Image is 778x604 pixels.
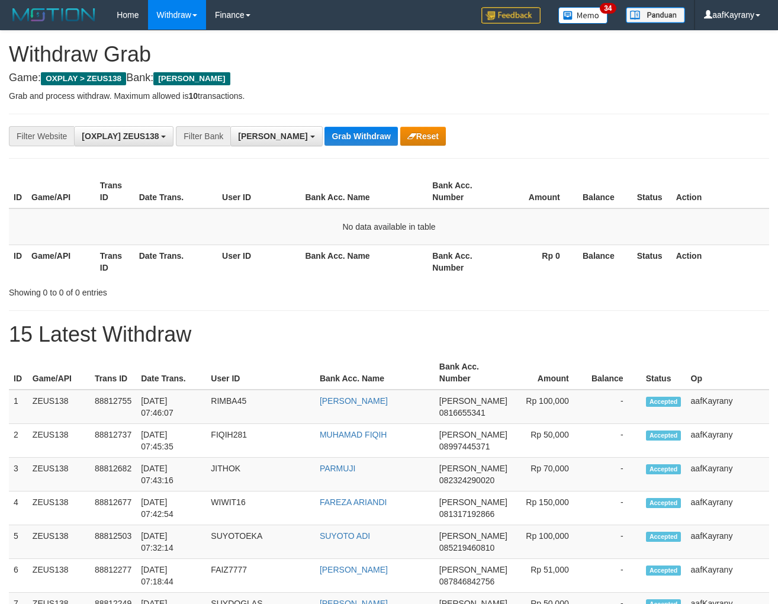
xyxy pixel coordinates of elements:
span: [PERSON_NAME] [439,464,507,473]
th: Amount [496,175,578,208]
span: Copy 087846842756 to clipboard [439,577,494,586]
td: 6 [9,559,28,593]
td: Rp 150,000 [512,491,587,525]
th: User ID [217,175,300,208]
span: Copy 0816655341 to clipboard [439,408,486,417]
th: ID [9,245,27,278]
th: Bank Acc. Number [427,245,496,278]
td: aafKayrany [686,525,769,559]
td: 88812682 [90,458,136,491]
th: ID [9,175,27,208]
td: RIMBA45 [206,390,315,424]
td: ZEUS138 [28,424,90,458]
th: Date Trans. [134,245,217,278]
th: Amount [512,356,587,390]
td: - [587,491,641,525]
th: Bank Acc. Number [427,175,496,208]
th: Bank Acc. Name [300,245,427,278]
td: aafKayrany [686,390,769,424]
td: [DATE] 07:32:14 [136,525,206,559]
span: [PERSON_NAME] [439,497,507,507]
td: [DATE] 07:45:35 [136,424,206,458]
td: - [587,424,641,458]
th: Trans ID [95,245,134,278]
td: - [587,458,641,491]
th: Trans ID [90,356,136,390]
td: aafKayrany [686,559,769,593]
img: MOTION_logo.png [9,6,99,24]
span: [PERSON_NAME] [439,430,507,439]
td: JITHOK [206,458,315,491]
span: [PERSON_NAME] [238,131,307,141]
span: Accepted [646,464,681,474]
th: Op [686,356,769,390]
td: 88812677 [90,491,136,525]
span: Copy 08997445371 to clipboard [439,442,490,451]
td: Rp 70,000 [512,458,587,491]
img: Button%20Memo.svg [558,7,608,24]
td: FIQIH281 [206,424,315,458]
strong: 10 [188,91,198,101]
span: [PERSON_NAME] [439,565,507,574]
th: Bank Acc. Number [435,356,512,390]
td: No data available in table [9,208,769,245]
th: Game/API [28,356,90,390]
div: Filter Bank [176,126,230,146]
span: Accepted [646,498,681,508]
th: Status [632,245,671,278]
button: [PERSON_NAME] [230,126,322,146]
td: Rp 100,000 [512,390,587,424]
td: aafKayrany [686,424,769,458]
td: FAIZ7777 [206,559,315,593]
span: Accepted [646,566,681,576]
a: PARMUJI [320,464,355,473]
th: Date Trans. [136,356,206,390]
h1: Withdraw Grab [9,43,769,66]
td: 88812755 [90,390,136,424]
th: Bank Acc. Name [315,356,435,390]
span: Accepted [646,397,681,407]
td: [DATE] 07:43:16 [136,458,206,491]
span: [PERSON_NAME] [439,531,507,541]
th: Balance [578,175,632,208]
td: ZEUS138 [28,559,90,593]
th: User ID [217,245,300,278]
td: 2 [9,424,28,458]
span: [OXPLAY] ZEUS138 [82,131,159,141]
span: Copy 082324290020 to clipboard [439,476,494,485]
span: 34 [600,3,616,14]
th: Game/API [27,245,95,278]
button: Grab Withdraw [324,127,397,146]
th: Game/API [27,175,95,208]
a: MUHAMAD FIQIH [320,430,387,439]
a: FAREZA ARIANDI [320,497,387,507]
button: [OXPLAY] ZEUS138 [74,126,173,146]
div: Filter Website [9,126,74,146]
th: Status [641,356,686,390]
div: Showing 0 to 0 of 0 entries [9,282,316,298]
a: [PERSON_NAME] [320,396,388,406]
td: Rp 51,000 [512,559,587,593]
span: Copy 081317192866 to clipboard [439,509,494,519]
td: - [587,525,641,559]
td: 5 [9,525,28,559]
td: Rp 100,000 [512,525,587,559]
span: [PERSON_NAME] [153,72,230,85]
th: ID [9,356,28,390]
span: Accepted [646,532,681,542]
td: ZEUS138 [28,491,90,525]
td: - [587,390,641,424]
td: 4 [9,491,28,525]
th: Balance [578,245,632,278]
p: Grab and process withdraw. Maximum allowed is transactions. [9,90,769,102]
th: Status [632,175,671,208]
td: [DATE] 07:46:07 [136,390,206,424]
td: SUYOTOEKA [206,525,315,559]
td: 88812737 [90,424,136,458]
h1: 15 Latest Withdraw [9,323,769,346]
td: [DATE] 07:42:54 [136,491,206,525]
td: 1 [9,390,28,424]
img: Feedback.jpg [481,7,541,24]
th: Rp 0 [496,245,578,278]
td: 88812503 [90,525,136,559]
